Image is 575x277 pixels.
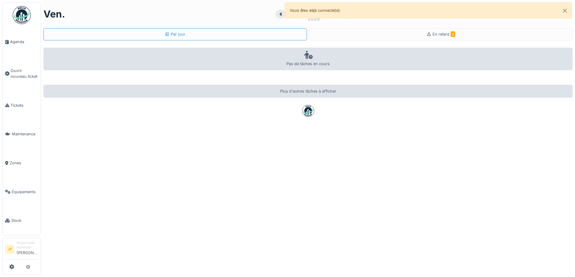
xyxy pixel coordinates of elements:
a: Zones [3,149,41,178]
div: Plus d'autres tâches à afficher [43,85,573,98]
h1: ven. [43,8,65,20]
a: Équipements [3,178,41,206]
button: Close [558,3,572,19]
span: Stock [11,218,38,223]
a: Ouvrir nouveau ticket [3,56,41,91]
span: En retard [433,32,455,36]
a: Tickets [3,91,41,120]
a: Stock [3,206,41,235]
div: 2025 [308,15,320,22]
a: JP Responsable technicien[PERSON_NAME] [5,241,38,260]
li: JP [5,245,14,254]
div: Pas de tâches en cours [43,48,573,70]
div: Vous êtes déjà connecté(e). [285,2,572,18]
span: Ouvrir nouveau ticket [11,68,38,79]
span: Agenda [10,39,38,45]
img: badge-BVDL4wpA.svg [302,105,314,117]
li: [PERSON_NAME] [17,241,38,258]
span: Zones [10,160,38,166]
span: Équipements [12,189,38,195]
div: Par jour [165,31,185,37]
a: Agenda [3,27,41,56]
div: Responsable technicien [17,241,38,250]
span: Maintenance [12,131,38,137]
img: Badge_color-CXgf-gQk.svg [13,6,31,24]
span: 2 [451,31,455,37]
span: Tickets [11,102,38,108]
a: Maintenance [3,120,41,149]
